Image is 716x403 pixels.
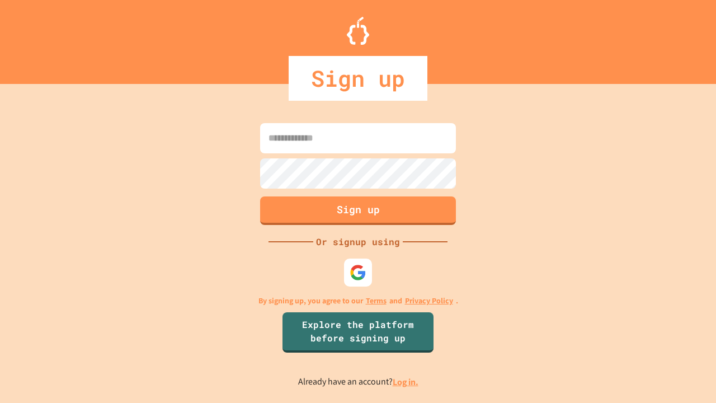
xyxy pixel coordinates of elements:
[260,196,456,225] button: Sign up
[623,310,705,357] iframe: chat widget
[669,358,705,392] iframe: chat widget
[393,376,418,388] a: Log in.
[366,295,387,307] a: Terms
[347,17,369,45] img: Logo.svg
[258,295,458,307] p: By signing up, you agree to our and .
[405,295,453,307] a: Privacy Policy
[289,56,427,101] div: Sign up
[350,264,366,281] img: google-icon.svg
[313,235,403,249] div: Or signup using
[298,375,418,389] p: Already have an account?
[282,312,434,353] a: Explore the platform before signing up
